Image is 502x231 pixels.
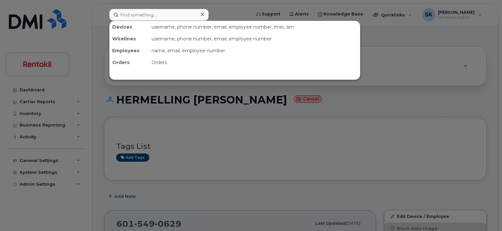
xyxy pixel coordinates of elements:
[110,57,149,68] div: Orders
[149,21,360,33] div: username, phone number, email, employee number, imei, sim
[473,202,497,226] iframe: Messenger Launcher
[110,21,149,33] div: Devices
[110,33,149,45] div: Wirelines
[149,57,360,68] div: Orders
[110,45,149,57] div: Employees
[149,33,360,45] div: username, phone number, email, employee number
[149,45,360,57] div: name, email, employee number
